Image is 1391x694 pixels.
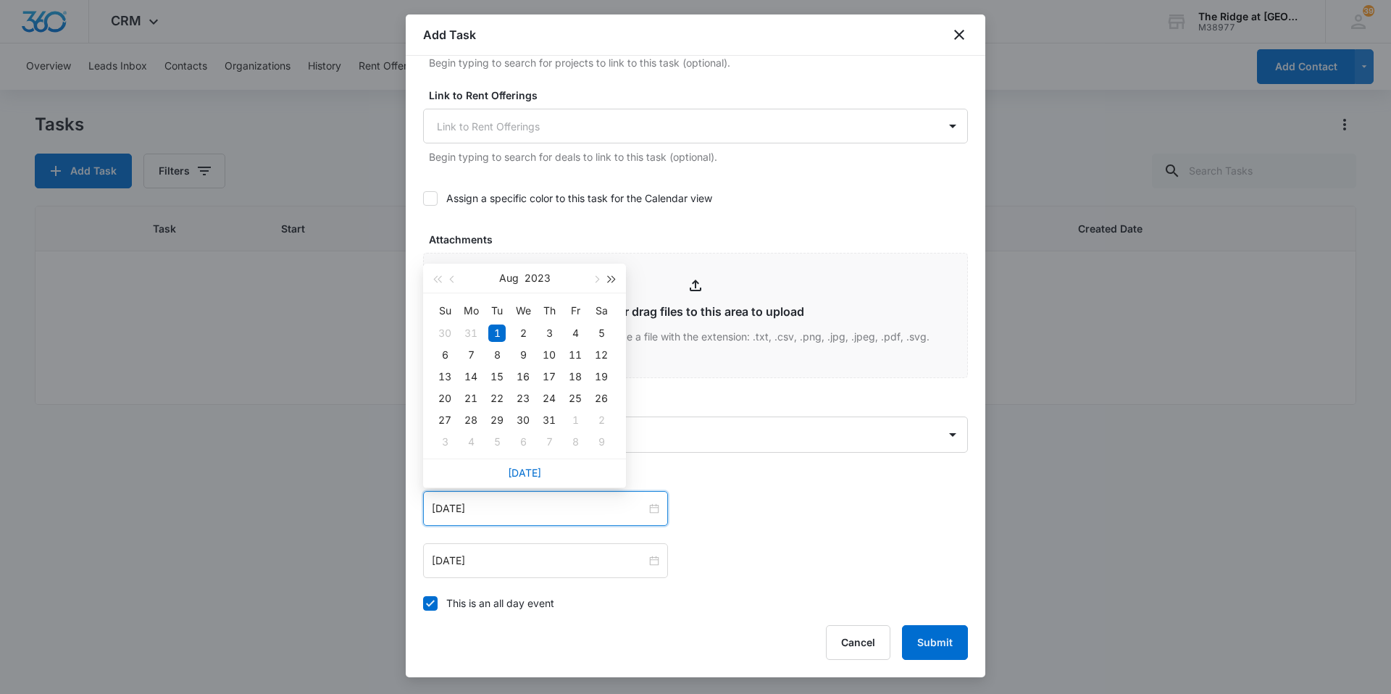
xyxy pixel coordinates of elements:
div: 14 [462,368,480,385]
div: 5 [593,325,610,342]
label: Time span [429,470,974,485]
td: 2023-08-24 [536,388,562,409]
td: 2023-07-31 [458,322,484,344]
div: 24 [540,390,558,407]
td: 2023-09-06 [510,431,536,453]
th: Su [432,299,458,322]
div: 3 [436,433,454,451]
div: 9 [593,433,610,451]
td: 2023-08-08 [484,344,510,366]
div: 28 [462,411,480,429]
div: 7 [462,346,480,364]
td: 2023-08-23 [510,388,536,409]
td: 2023-08-30 [510,409,536,431]
td: 2023-09-08 [562,431,588,453]
label: Link to Rent Offerings [429,88,974,103]
td: 2023-08-04 [562,322,588,344]
label: Assigned to [429,396,974,411]
td: 2023-08-28 [458,409,484,431]
div: 6 [436,346,454,364]
td: 2023-08-15 [484,366,510,388]
div: 31 [540,411,558,429]
div: 27 [436,411,454,429]
input: Aug 1, 2023 [432,501,646,517]
div: 30 [436,325,454,342]
div: 21 [462,390,480,407]
div: 17 [540,368,558,385]
button: Cancel [826,625,890,660]
div: 10 [540,346,558,364]
td: 2023-08-01 [484,322,510,344]
td: 2023-08-14 [458,366,484,388]
th: Mo [458,299,484,322]
td: 2023-08-17 [536,366,562,388]
div: 11 [567,346,584,364]
div: 4 [567,325,584,342]
td: 2023-08-09 [510,344,536,366]
th: Tu [484,299,510,322]
td: 2023-08-13 [432,366,458,388]
td: 2023-09-09 [588,431,614,453]
div: 18 [567,368,584,385]
td: 2023-08-25 [562,388,588,409]
button: 2023 [525,264,551,293]
div: 2 [593,411,610,429]
label: Assign a specific color to this task for the Calendar view [423,191,968,206]
td: 2023-08-16 [510,366,536,388]
th: Sa [588,299,614,322]
th: Th [536,299,562,322]
td: 2023-08-29 [484,409,510,431]
td: 2023-08-06 [432,344,458,366]
label: Attachments [429,232,974,247]
td: 2023-08-12 [588,344,614,366]
button: Aug [499,264,519,293]
button: close [951,26,968,43]
div: 8 [488,346,506,364]
div: This is an all day event [446,595,554,611]
div: 3 [540,325,558,342]
td: 2023-08-22 [484,388,510,409]
td: 2023-08-26 [588,388,614,409]
div: 26 [593,390,610,407]
div: 30 [514,411,532,429]
td: 2023-09-07 [536,431,562,453]
div: 19 [593,368,610,385]
div: 7 [540,433,558,451]
td: 2023-08-03 [536,322,562,344]
div: 2 [514,325,532,342]
th: Fr [562,299,588,322]
div: 12 [593,346,610,364]
td: 2023-08-07 [458,344,484,366]
div: 22 [488,390,506,407]
div: 6 [514,433,532,451]
td: 2023-08-27 [432,409,458,431]
td: 2023-09-03 [432,431,458,453]
td: 2023-08-02 [510,322,536,344]
td: 2023-09-01 [562,409,588,431]
td: 2023-07-30 [432,322,458,344]
td: 2023-08-11 [562,344,588,366]
p: Begin typing to search for deals to link to this task (optional). [429,149,968,164]
div: 1 [488,325,506,342]
div: 1 [567,411,584,429]
button: Submit [902,625,968,660]
div: 4 [462,433,480,451]
div: 9 [514,346,532,364]
p: Begin typing to search for projects to link to this task (optional). [429,55,968,70]
td: 2023-09-02 [588,409,614,431]
td: 2023-09-04 [458,431,484,453]
td: 2023-08-10 [536,344,562,366]
div: 31 [462,325,480,342]
div: 16 [514,368,532,385]
div: 20 [436,390,454,407]
div: 29 [488,411,506,429]
td: 2023-08-05 [588,322,614,344]
h1: Add Task [423,26,476,43]
a: [DATE] [508,467,541,479]
td: 2023-08-20 [432,388,458,409]
td: 2023-08-31 [536,409,562,431]
div: 8 [567,433,584,451]
div: 23 [514,390,532,407]
td: 2023-08-18 [562,366,588,388]
td: 2023-08-19 [588,366,614,388]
